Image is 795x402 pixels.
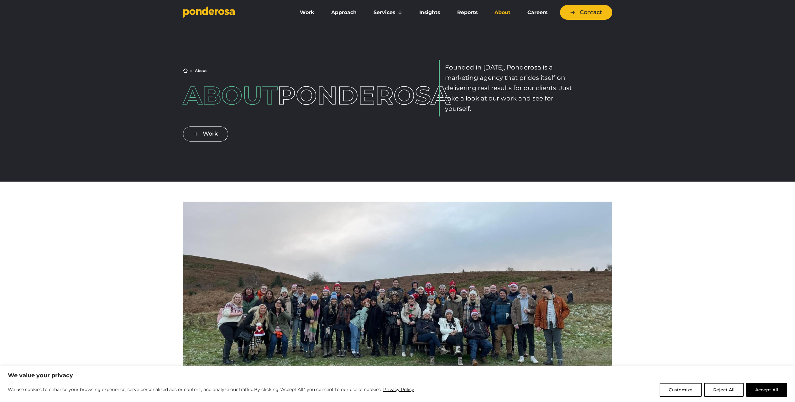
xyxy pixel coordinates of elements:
p: We use cookies to enhance your browsing experience, serve personalized ads or content, and analyz... [8,386,415,393]
li: About [195,69,207,73]
a: Careers [520,6,555,19]
img: Ponderosa Christmas Walk [183,202,612,394]
a: About [487,6,518,19]
button: Accept All [746,383,787,397]
a: Approach [324,6,364,19]
a: Insights [412,6,447,19]
a: Go to homepage [183,6,283,19]
h1: Ponderosa [183,83,356,108]
p: Founded in [DATE], Ponderosa is a marketing agency that prides itself on delivering real results ... [445,62,576,114]
a: Contact [560,5,612,20]
button: Customize [660,383,702,397]
a: Home [183,68,188,73]
a: Work [293,6,322,19]
span: About [183,80,277,111]
li: ▶︎ [190,69,192,73]
a: Privacy Policy [383,386,415,393]
a: Services [366,6,410,19]
p: We value your privacy [8,372,787,379]
a: Work [183,126,228,141]
button: Reject All [704,383,744,397]
a: Reports [450,6,485,19]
